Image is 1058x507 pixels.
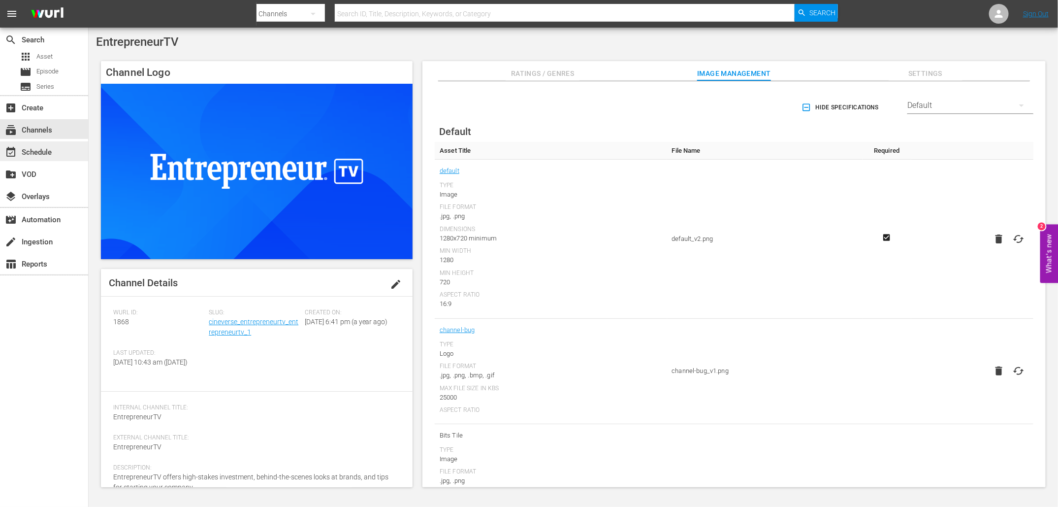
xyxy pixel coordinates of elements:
svg: Required [881,233,893,242]
span: Last Updated: [113,349,204,357]
span: Created On: [305,309,395,317]
div: Logo [440,349,662,359]
div: Min Height [440,270,662,277]
div: .jpg, .png, .bmp, .gif [440,371,662,380]
div: Image [440,454,662,464]
span: 1868 [113,318,129,326]
span: Wurl ID: [113,309,204,317]
div: .jpg, .png [440,211,662,221]
a: default [440,165,459,177]
img: ans4CAIJ8jUAAAAAAAAAAAAAAAAAAAAAAAAgQb4GAAAAAAAAAAAAAAAAAAAAAAAAJMjXAAAAAAAAAAAAAAAAAAAAAAAAgAT5G... [24,2,71,26]
div: 2 [1038,222,1046,230]
span: Bits Tile [440,429,662,442]
div: Min Width [440,247,662,255]
a: cineverse_entrepreneurtv_entrepreneurtv_1 [209,318,298,336]
button: Hide Specifications [800,94,883,121]
td: channel-bug_v1.png [667,319,863,424]
div: 16:9 [440,299,662,309]
span: Search [809,4,835,22]
a: channel-bug [440,324,475,337]
span: Series [36,82,54,92]
span: menu [6,8,18,20]
button: edit [384,272,408,296]
span: Schedule [5,146,17,158]
button: Search [795,4,838,22]
span: Reports [5,258,17,270]
span: Ratings / Genres [506,68,579,80]
div: Default [907,92,1033,119]
span: Search [5,34,17,46]
div: .jpg, .png [440,476,662,486]
span: Hide Specifications [803,102,879,113]
span: External Channel Title: [113,434,395,442]
span: edit [390,278,402,290]
span: Ingestion [5,236,17,248]
div: Type [440,341,662,349]
span: Asset [36,52,53,62]
span: Episode [36,67,59,76]
div: File Format [440,363,662,371]
span: Internal Channel Title: [113,404,395,412]
span: Asset [20,51,32,63]
div: 25000 [440,393,662,403]
span: Channels [5,124,17,136]
span: Image Management [697,68,771,80]
span: Episode [20,66,32,78]
span: Series [20,81,32,93]
span: Description: [113,464,395,472]
td: default_v2.png [667,160,863,319]
span: Overlays [5,191,17,203]
th: Required [863,142,911,160]
div: Aspect Ratio [440,406,662,414]
span: Automation [5,214,17,226]
button: Open Feedback Widget [1040,224,1058,283]
div: 1280 [440,255,662,265]
a: Sign Out [1023,10,1049,18]
div: 1280x720 minimum [440,234,662,243]
img: EntrepreneurTV [101,84,413,259]
div: Max File Size In Kbs [440,385,662,393]
div: Aspect Ratio [440,291,662,299]
th: Asset Title [435,142,667,160]
h4: Channel Logo [101,61,413,84]
div: Dimensions [440,226,662,234]
span: [DATE] 6:41 pm (a year ago) [305,318,388,326]
span: Settings [889,68,962,80]
span: EntrepreneurTV [96,35,179,49]
div: Image [440,190,662,200]
span: Slug: [209,309,299,317]
span: VOD [5,169,17,180]
div: File Format [440,203,662,211]
th: File Name [667,142,863,160]
div: Type [440,182,662,190]
span: EntrepreneurTV offers high-stakes investment, behind-the-scenes looks at brands, and tips for sta... [113,473,388,491]
div: File Format [440,468,662,476]
div: 720 [440,277,662,287]
div: Type [440,446,662,454]
span: Create [5,102,17,114]
span: EntrepreneurTV [113,443,161,451]
span: Default [439,126,471,137]
span: Channel Details [109,277,178,289]
span: EntrepreneurTV [113,413,161,421]
span: [DATE] 10:43 am ([DATE]) [113,358,188,366]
